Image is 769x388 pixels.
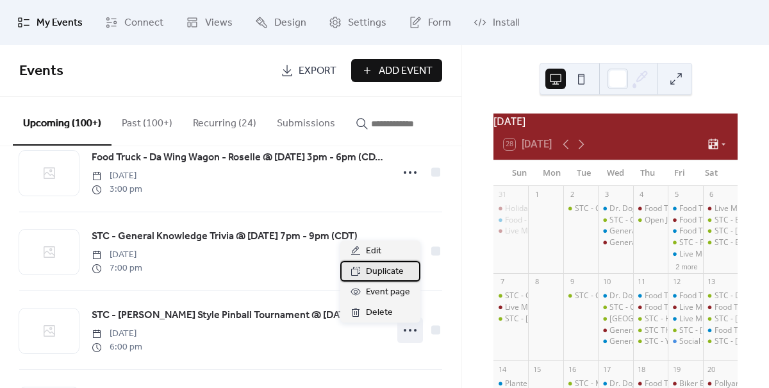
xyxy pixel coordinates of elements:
span: Duplicate [366,264,404,280]
div: STC - Charity Bike Ride with Sammy's Bikes @ Weekly from 6pm to 7:30pm on Wednesday from Wed May ... [598,215,633,226]
span: STC - [PERSON_NAME] Style Pinball Tournament @ [DATE] 6pm - 9pm (CDT) [92,308,384,323]
span: Delete [366,305,393,321]
div: STC - Billy Denton @ Sat Sep 13, 2025 2pm - 5pm (CDT) [703,314,738,325]
span: 3:00 pm [92,183,142,196]
span: Food Truck - Da Wing Wagon - Roselle @ [DATE] 3pm - 6pm (CDT) [92,150,384,165]
a: STC - General Knowledge Trivia @ [DATE] 7pm - 9pm (CDT) [92,228,358,245]
div: 18 [637,364,647,374]
div: 9 [567,277,577,287]
div: STC - Outdoor Doggie Dining class @ 1pm - 2:30pm (CDT) [505,291,710,301]
div: Holiday Taproom Hours 12pm -10pm @ Sun Aug 31, 2025 [493,203,528,214]
span: Design [274,15,306,31]
div: Tue [568,160,600,186]
div: Live Music - JD Kostyk - Roselle @ Fri Sep 12, 2025 7pm - 10pm (CDT) [668,314,702,325]
a: Settings [319,5,396,40]
div: Live Music- InFunktious Duo - Lemont @ Sat Sep 6, 2025 2pm - 5pm (CDT) [703,203,738,214]
div: 3 [602,190,611,199]
span: Events [19,57,63,85]
div: 2 [567,190,577,199]
div: Live Music - Billy Denton - Roselle @ Fri Sep 5, 2025 7pm - 10pm (CDT) [668,249,702,260]
div: Food Truck - Dr Dogs - Roselle @ Thu Sep 11, 2025 5pm - 9pm (CDT) [633,291,668,301]
div: 4 [637,190,647,199]
div: 14 [497,364,507,374]
a: Export [271,59,346,82]
div: Mon [536,160,568,186]
div: 1 [532,190,542,199]
span: Event page [366,285,410,300]
button: Add Event [351,59,442,82]
button: Upcoming (100+) [13,97,112,146]
a: Views [176,5,242,40]
span: [DATE] [92,248,142,262]
div: 19 [672,364,681,374]
span: STC - General Knowledge Trivia @ [DATE] 7pm - 9pm (CDT) [92,229,358,244]
div: 5 [672,190,681,199]
a: Food Truck - Da Wing Wagon - Roselle @ [DATE] 3pm - 6pm (CDT) [92,149,384,166]
a: Connect [95,5,173,40]
div: Sat [695,160,727,186]
span: [DATE] [92,327,142,341]
div: Live Music - [PERSON_NAME] @ [DATE] 2pm - 5pm (CDT) [505,226,707,237]
div: STC - Happy Lobster @ Thu Sep 11, 2025 5pm - 9pm (CDT) [633,314,668,325]
div: STC - Four Ds BBQ @ Fri Sep 5, 2025 5pm - 9pm (CDT) [668,237,702,248]
div: STC - General Knowledge Trivia @ Tue Sep 2, 2025 7pm - 9pm (CDT) [563,203,598,214]
span: Export [299,63,336,79]
div: General Knowledge Trivia - Lemont @ Wed Sep 3, 2025 7pm - 9pm (CDT) [598,237,633,248]
div: 11 [637,277,647,287]
div: Live Music - Shawn Salmon - Lemont @ Sun Aug 31, 2025 2pm - 5pm (CDT) [493,226,528,237]
div: Dr. Dog’s Food Truck - Roselle @ Weekly from 6pm to 9pm [598,291,633,301]
div: General Knowledge - Roselle @ Wed Sep 3, 2025 7pm - 9pm (CDT) [598,226,633,237]
div: 10 [602,277,611,287]
span: My Events [37,15,83,31]
div: Dr. Dog’s Food Truck - Roselle @ Weekly from 6pm to 9pm [598,203,633,214]
div: 20 [707,364,716,374]
div: 6 [707,190,716,199]
a: STC - [PERSON_NAME] Style Pinball Tournament @ [DATE] 6pm - 9pm (CDT) [92,307,384,324]
div: 31 [497,190,507,199]
div: STC - Hunt House Creative Arts Center Adult Band Showcase @ Sun Sep 7, 2025 5pm - 7pm (CDT)STC - ... [493,314,528,325]
div: Fri [663,160,695,186]
a: My Events [8,5,92,40]
button: Past (100+) [112,97,183,144]
a: Form [399,5,461,40]
span: Views [205,15,233,31]
span: Form [428,15,451,31]
button: Submissions [267,97,345,144]
div: Holiday Taproom Hours 12pm -10pm @ [DATE] [505,203,674,214]
span: Settings [348,15,386,31]
div: STC - Outdoor Doggie Dining class @ 1pm - 2:30pm (CDT) [493,291,528,301]
div: STC - Yacht Rockettes @ Thu Sep 11, 2025 7pm - 10pm (CDT) [633,336,668,347]
div: 16 [567,364,577,374]
div: STC - Dark Horse Grill @ Sat Sep 13, 2025 1pm - 5pm (CDT) [703,291,738,301]
div: [DATE] [493,114,738,129]
div: Food Truck - Chuck’s Wood Fired Pizza - Roselle @ Sat Sep 13, 2025 5pm - 8pm (CST) [703,325,738,336]
span: 7:00 pm [92,262,142,275]
div: Thu [631,160,663,186]
div: Food Truck - Koris Koop -Roselle @ Fri Sep 5, 2025 5pm - 9pm (CDT) [668,203,702,214]
div: Live Music - Dan Colles - Lemont @ Fri Sep 12, 2025 7pm - 10pm (CDT) [668,302,702,313]
div: General Knowledge Trivia - Roselle @ Wed Sep 10, 2025 7pm - 9pm (CDT) [598,336,633,347]
button: Recurring (24) [183,97,267,144]
div: Wed [600,160,632,186]
div: Food Truck - Da Wing Wagon/ Launch party - Roselle @ Fri Sep 12, 2025 5pm - 9pm (CDT) [668,291,702,301]
span: Add Event [379,63,433,79]
div: Food Truck- Uncle Cams Sandwiches - Roselle @ Fri Sep 5, 2025 5pm - 9pm (CDT) [668,226,702,237]
span: Edit [366,244,381,259]
div: 13 [707,277,716,287]
div: STC - Matt Keen Band @ Sat Sep 13, 2025 7pm - 10pm (CDT) [703,336,738,347]
span: Install [493,15,519,31]
span: 6:00 pm [92,341,142,354]
div: Live Music - Dylan Raymond - Lemont @ Sun Sep 7, 2025 2pm - 4pm (CDT) [493,302,528,313]
span: Connect [124,15,163,31]
div: 7 [497,277,507,287]
div: STC - Terry Byrne @ Sat Sep 6, 2025 2pm - 5pm (CDT) [703,226,738,237]
div: 15 [532,364,542,374]
div: Food Truck - Pizza 750 - Lemont @ Fri Sep 5, 2025 5pm - 9pm (CDT) [668,215,702,226]
div: General Knowledge Trivia - Lemont @ Wed Sep 10, 2025 7pm - 9pm (CDT) [598,325,633,336]
div: Social - Magician Pat Flanagan @ Fri Sep 12, 2025 8pm - 10:30pm (CDT) [668,336,702,347]
div: Open Jam with Sam Wyatt @ STC @ Thu Sep 4, 2025 7pm - 11pm (CDT) [633,215,668,226]
div: Live Music - [PERSON_NAME] @ [DATE] 2pm - 4pm (CDT) [505,302,707,313]
div: STC - General Knowledge Trivia @ Tue Sep 9, 2025 7pm - 9pm (CDT) [563,291,598,301]
a: Install [464,5,529,40]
